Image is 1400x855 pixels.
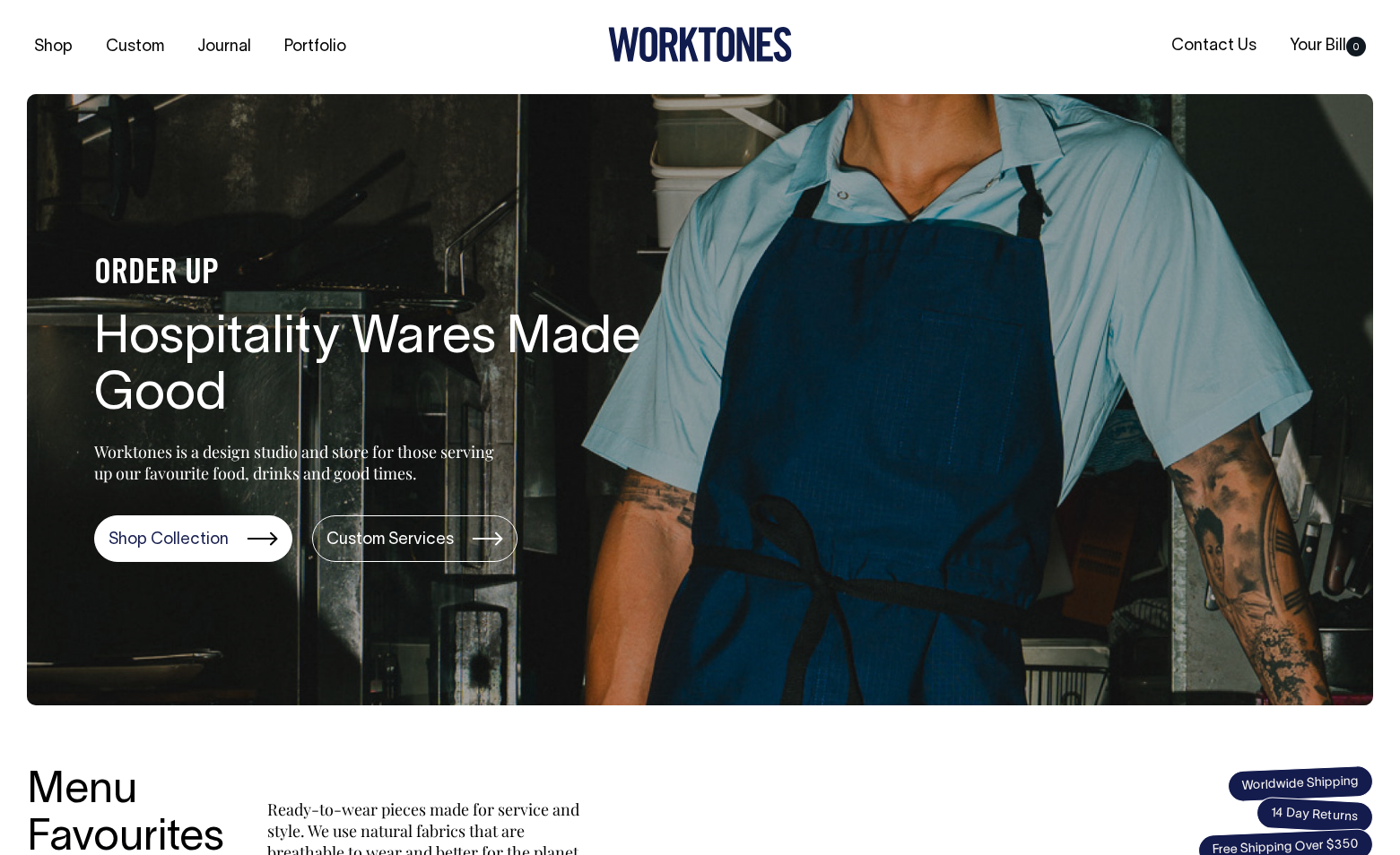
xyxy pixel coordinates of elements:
a: Contact Us [1164,31,1264,61]
h1: Hospitality Wares Made Good [94,311,668,426]
p: Worktones is a design studio and store for those serving up our favourite food, drinks and good t... [94,441,502,484]
span: 0 [1346,37,1366,56]
a: Journal [190,32,258,62]
a: Portfolio [277,32,353,62]
a: Custom [99,32,171,62]
a: Shop Collection [94,515,292,562]
h4: ORDER UP [94,255,668,293]
a: Custom Services [312,515,517,562]
span: 14 Day Returns [1256,797,1374,834]
span: Worldwide Shipping [1227,764,1373,802]
a: Shop [27,32,80,62]
a: Your Bill0 [1283,31,1373,61]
